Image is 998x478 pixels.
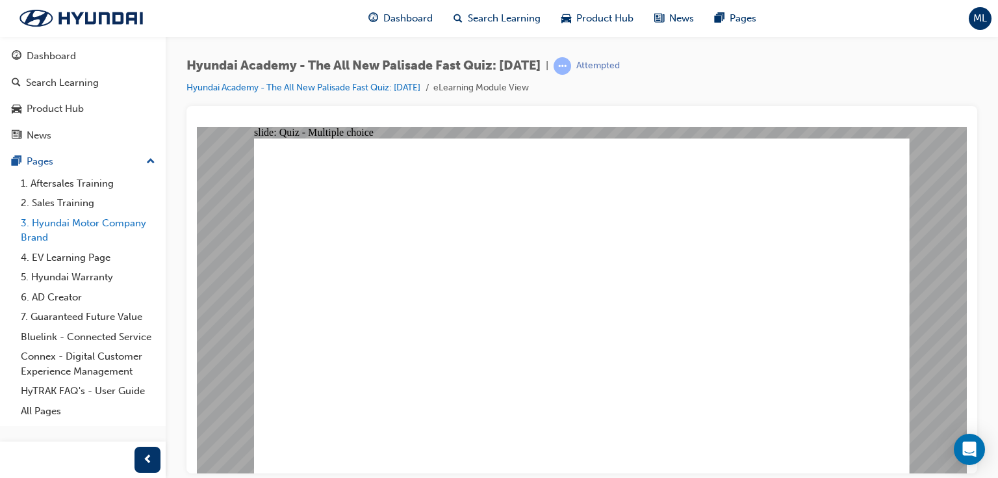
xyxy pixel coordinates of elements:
[5,42,160,150] button: DashboardSearch LearningProduct HubNews
[5,124,160,148] a: News
[16,213,160,248] a: 3. Hyundai Motor Company Brand
[669,11,694,26] span: News
[551,5,644,32] a: car-iconProduct Hub
[561,10,571,27] span: car-icon
[186,59,541,73] span: Hyundai Academy - The All New Palisade Fast Quiz: [DATE]
[16,193,160,213] a: 2. Sales Training
[654,10,664,27] span: news-icon
[368,10,378,27] span: guage-icon
[12,103,21,115] span: car-icon
[5,97,160,121] a: Product Hub
[704,5,767,32] a: pages-iconPages
[16,347,160,381] a: Connex - Digital Customer Experience Management
[576,60,620,72] div: Attempted
[358,5,443,32] a: guage-iconDashboard
[6,5,156,32] img: Trak
[644,5,704,32] a: news-iconNews
[27,154,53,169] div: Pages
[186,82,420,93] a: Hyundai Academy - The All New Palisade Fast Quiz: [DATE]
[468,11,541,26] span: Search Learning
[433,81,529,96] li: eLearning Module View
[12,77,21,89] span: search-icon
[26,75,99,90] div: Search Learning
[5,150,160,174] button: Pages
[5,71,160,95] a: Search Learning
[12,130,21,142] span: news-icon
[16,307,160,327] a: 7. Guaranteed Future Value
[576,11,633,26] span: Product Hub
[12,51,21,62] span: guage-icon
[715,10,724,27] span: pages-icon
[16,267,160,287] a: 5. Hyundai Warranty
[16,401,160,421] a: All Pages
[443,5,551,32] a: search-iconSearch Learning
[16,381,160,401] a: HyTRAK FAQ's - User Guide
[16,327,160,347] a: Bluelink - Connected Service
[16,287,160,308] a: 6. AD Creator
[5,44,160,68] a: Dashboard
[383,11,433,26] span: Dashboard
[16,248,160,268] a: 4. EV Learning Page
[554,57,571,75] span: learningRecordVerb_ATTEMPT-icon
[146,153,155,170] span: up-icon
[27,49,76,64] div: Dashboard
[12,156,21,168] span: pages-icon
[16,174,160,194] a: 1. Aftersales Training
[143,452,153,468] span: prev-icon
[969,7,992,30] button: ML
[730,11,756,26] span: Pages
[954,434,985,465] div: Open Intercom Messenger
[27,101,84,116] div: Product Hub
[973,11,987,26] span: ML
[546,59,548,73] span: |
[454,10,463,27] span: search-icon
[27,128,51,143] div: News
